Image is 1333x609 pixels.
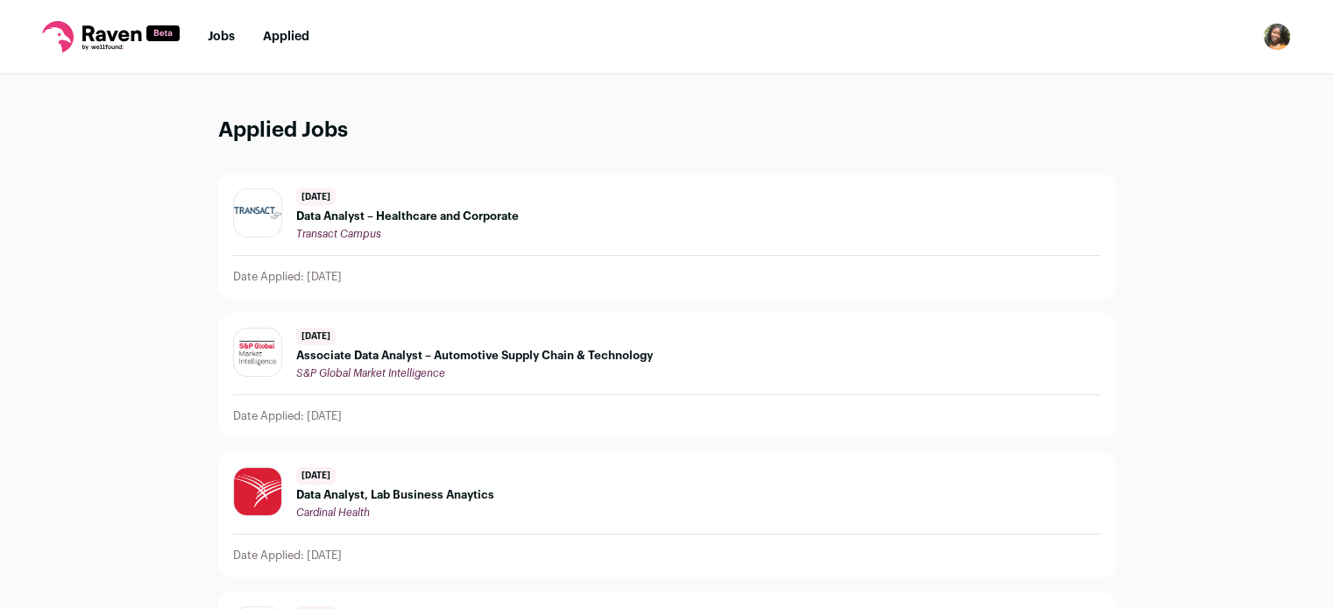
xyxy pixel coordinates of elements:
p: Date Applied: [DATE] [233,409,342,423]
p: Date Applied: [DATE] [233,549,342,563]
span: [DATE] [296,188,336,206]
span: Data Analyst, Lab Business Anaytics [296,488,494,502]
span: Associate Data Analyst – Automotive Supply Chain & Technology [296,349,653,363]
img: e4b85f1b37cf7bfa9a8ab1ac369d9bd0c00a1a1269e361cbc74ab133a1268766.jpg [234,468,281,515]
span: [DATE] [296,328,336,345]
img: 0b09a6ed2d53fa79e4de76cc29d3b9d7489b37a2ea4b40551e1c608914991342.png [234,207,281,219]
img: 17173030-medium_jpg [1263,23,1291,51]
span: S&P Global Market Intelligence [296,368,445,379]
a: [DATE] Data Analyst – Healthcare and Corporate Transact Campus Date Applied: [DATE] [219,174,1115,298]
img: a736ac891c25ddf1e128370149edd74b951ff2fd8a72c8e326a9ef4193d6b970.png [234,336,281,370]
a: Applied [263,31,309,43]
a: [DATE] Data Analyst, Lab Business Anaytics Cardinal Health Date Applied: [DATE] [219,453,1115,577]
span: Transact Campus [296,229,381,239]
span: Data Analyst – Healthcare and Corporate [296,209,519,223]
button: Open dropdown [1263,23,1291,51]
span: Cardinal Health [296,507,370,518]
h1: Applied Jobs [218,117,1116,145]
a: Jobs [208,31,235,43]
p: Date Applied: [DATE] [233,270,342,284]
span: [DATE] [296,467,336,485]
a: [DATE] Associate Data Analyst – Automotive Supply Chain & Technology S&P Global Market Intelligen... [219,314,1115,437]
